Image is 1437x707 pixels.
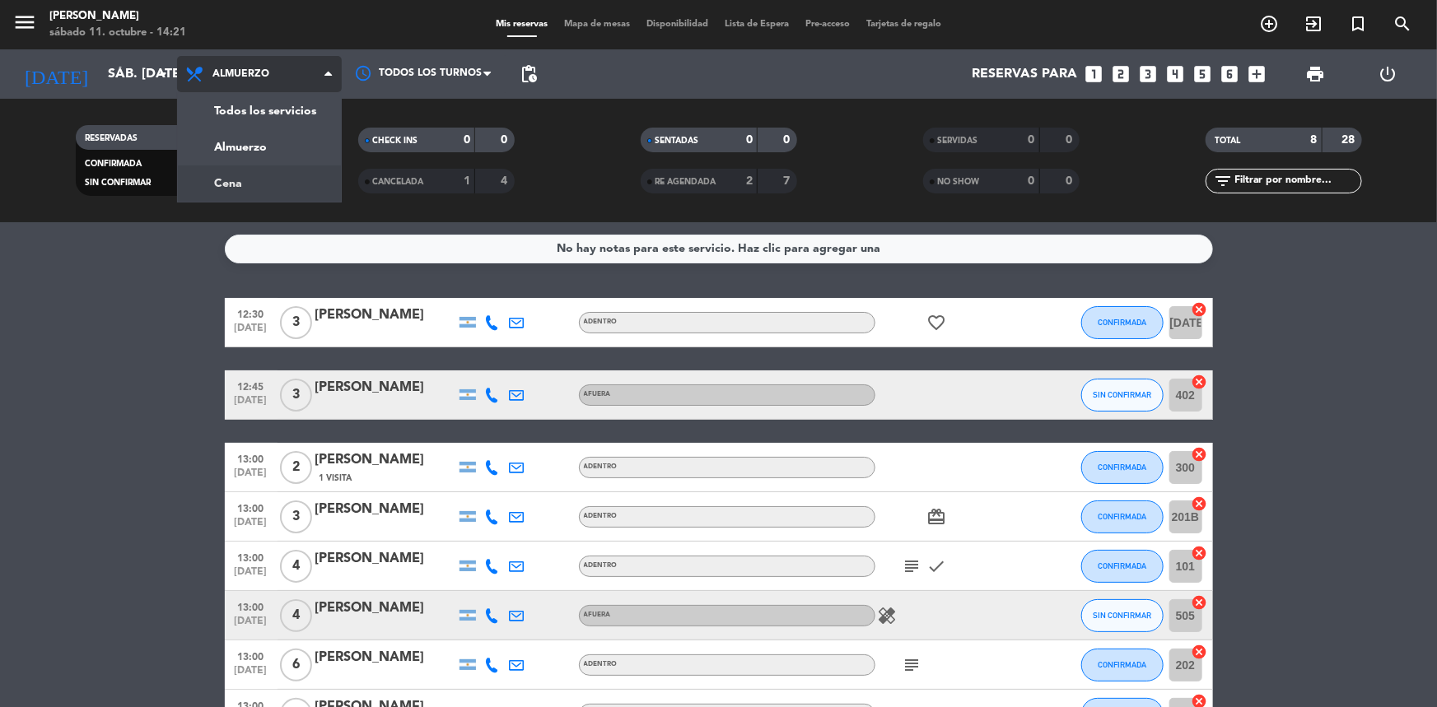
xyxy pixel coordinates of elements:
[488,20,556,29] span: Mis reservas
[315,548,455,570] div: [PERSON_NAME]
[656,178,716,186] span: RE AGENDADA
[464,134,470,146] strong: 0
[86,160,142,168] span: CONFIRMADA
[1098,318,1146,327] span: CONFIRMADA
[1341,134,1358,146] strong: 28
[1083,63,1104,85] i: looks_one
[1093,611,1151,620] span: SIN CONFIRMAR
[178,165,341,202] a: Cena
[1305,64,1325,84] span: print
[584,391,611,398] span: AFUERA
[927,556,947,576] i: check
[1066,175,1075,187] strong: 0
[231,467,272,486] span: [DATE]
[1081,599,1164,632] button: SIN CONFIRMAR
[1098,512,1146,521] span: CONFIRMADA
[320,472,352,485] span: 1 Visita
[280,550,312,583] span: 4
[1192,545,1208,561] i: cancel
[1110,63,1131,85] i: looks_two
[584,661,618,667] span: ADENTRO
[584,612,611,618] span: AFUERA
[1164,63,1186,85] i: looks_4
[315,647,455,668] div: [PERSON_NAME]
[373,178,424,186] span: CANCELADA
[280,306,312,339] span: 3
[972,67,1077,82] span: Reservas para
[231,566,272,585] span: [DATE]
[153,64,173,84] i: arrow_drop_down
[373,137,418,145] span: CHECK INS
[584,463,618,470] span: ADENTRO
[231,665,272,684] span: [DATE]
[231,517,272,536] span: [DATE]
[903,556,922,576] i: subject
[315,449,455,471] div: [PERSON_NAME]
[12,10,37,35] i: menu
[1098,561,1146,570] span: CONFIRMADA
[1259,14,1279,34] i: add_circle_outline
[1192,301,1208,318] i: cancel
[938,137,978,145] span: SERVIDAS
[1192,63,1213,85] i: looks_5
[315,499,455,520] div: [PERSON_NAME]
[280,649,312,681] span: 6
[231,376,272,395] span: 12:45
[716,20,797,29] span: Lista de Espera
[1311,134,1318,146] strong: 8
[1081,379,1164,412] button: SIN CONFIRMAR
[280,500,312,533] span: 3
[1304,14,1323,34] i: exit_to_app
[1192,374,1208,390] i: cancel
[1081,649,1164,681] button: CONFIRMADA
[1192,446,1208,463] i: cancel
[656,137,699,145] span: SENTADAS
[1098,660,1146,669] span: CONFIRMADA
[231,597,272,616] span: 13:00
[315,305,455,326] div: [PERSON_NAME]
[584,562,618,569] span: ADENTRO
[212,68,269,80] span: Almuerzo
[49,8,186,25] div: [PERSON_NAME]
[231,646,272,665] span: 13:00
[231,616,272,635] span: [DATE]
[1219,63,1240,85] i: looks_6
[1234,172,1361,190] input: Filtrar por nombre...
[1098,463,1146,472] span: CONFIRMADA
[927,507,947,527] i: card_giftcard
[231,449,272,467] span: 13:00
[1081,500,1164,533] button: CONFIRMADA
[231,395,272,414] span: [DATE]
[315,598,455,619] div: [PERSON_NAME]
[49,25,186,41] div: sábado 11. octubre - 14:21
[1192,594,1208,611] i: cancel
[797,20,858,29] span: Pre-acceso
[1192,644,1208,660] i: cancel
[1379,64,1398,84] i: power_settings_new
[1348,14,1368,34] i: turned_in_not
[938,178,980,186] span: NO SHOW
[280,599,312,632] span: 4
[556,20,638,29] span: Mapa de mesas
[1215,137,1241,145] span: TOTAL
[746,175,753,187] strong: 2
[280,379,312,412] span: 3
[12,56,100,92] i: [DATE]
[1192,495,1208,512] i: cancel
[783,134,793,146] strong: 0
[557,240,880,258] div: No hay notas para este servicio. Haz clic para agregar una
[1093,390,1151,399] span: SIN CONFIRMAR
[178,93,341,129] a: Todos los servicios
[1029,134,1035,146] strong: 0
[315,377,455,398] div: [PERSON_NAME]
[903,655,922,675] i: subject
[12,10,37,40] button: menu
[501,134,511,146] strong: 0
[501,175,511,187] strong: 4
[231,498,272,517] span: 13:00
[878,606,898,626] i: healing
[584,319,618,325] span: ADENTRO
[1393,14,1412,34] i: search
[927,313,947,333] i: favorite_border
[783,175,793,187] strong: 7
